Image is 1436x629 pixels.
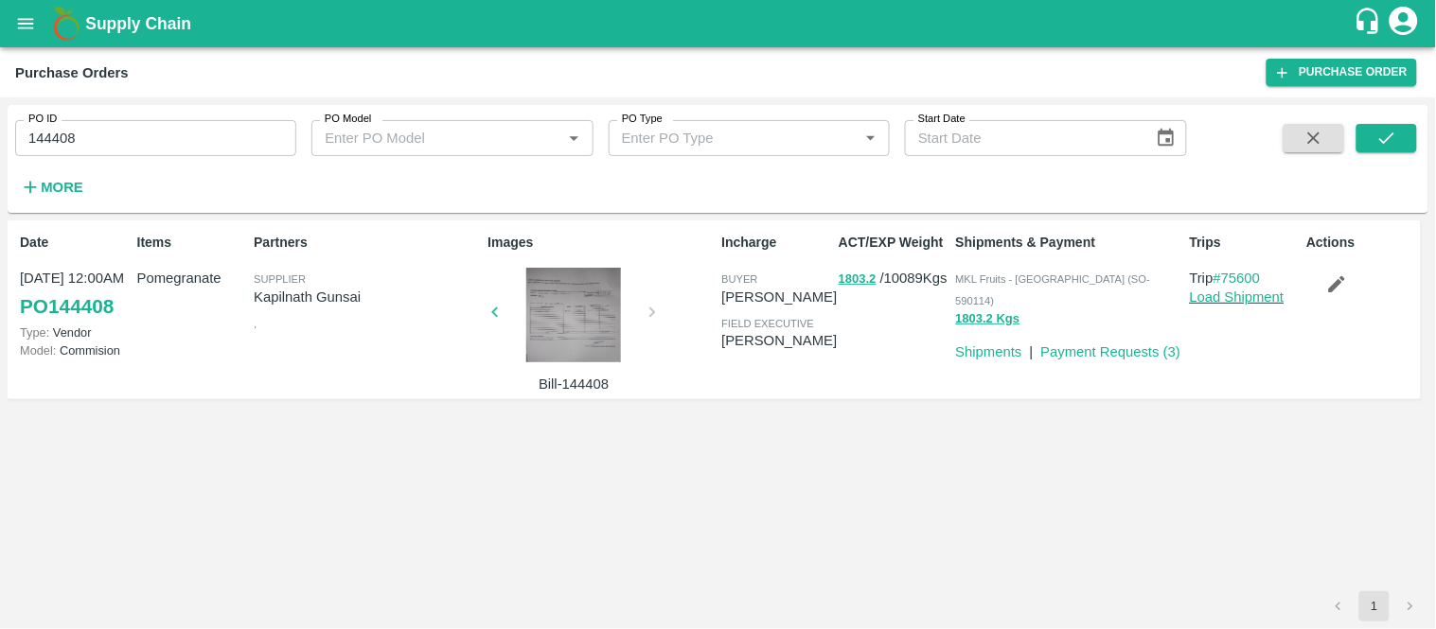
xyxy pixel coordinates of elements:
p: Items [137,233,247,253]
button: More [15,171,88,203]
label: PO Model [325,112,372,127]
p: Incharge [721,233,831,253]
button: 1803.2 Kgs [956,308,1020,330]
p: Pomegranate [137,268,247,288]
span: Supplier [254,273,306,285]
div: Purchase Orders [15,61,129,85]
span: , [254,318,257,329]
p: ACT/EXP Weight [839,233,948,253]
div: | [1022,334,1034,362]
input: Enter PO ID [15,120,296,156]
p: [PERSON_NAME] [721,287,837,307]
p: Images [488,233,714,253]
p: Trips [1190,233,1300,253]
button: Open [859,126,883,150]
span: buyer [721,273,757,285]
button: page 1 [1359,591,1390,621]
p: Trip [1190,268,1300,288]
a: Shipments [956,344,1022,359]
p: Date [20,233,130,253]
button: 1803.2 [839,269,877,290]
img: logo [47,5,85,43]
p: Shipments & Payment [956,233,1182,253]
div: customer-support [1354,7,1387,41]
a: Payment Requests (3) [1041,344,1181,359]
div: account of current user [1387,4,1421,44]
label: PO ID [28,112,57,127]
p: Kapilnath Gunsai [254,287,480,307]
a: Supply Chain [85,10,1354,37]
input: Enter PO Type [614,126,828,150]
span: Type: [20,325,49,340]
a: PO144408 [20,289,114,323]
span: Model: [20,343,56,358]
button: Choose date [1148,120,1184,156]
label: PO Type [622,112,663,127]
a: Purchase Order [1267,59,1417,86]
strong: More [41,180,83,195]
p: Vendor [20,323,130,341]
nav: pagination navigation [1321,591,1428,621]
button: Open [561,126,586,150]
p: Partners [254,233,480,253]
p: [PERSON_NAME] [721,330,837,351]
p: Commision [20,341,130,359]
p: Actions [1306,233,1416,253]
input: Start Date [905,120,1141,156]
span: MKL Fruits - [GEOGRAPHIC_DATA] (SO-590114) [956,273,1151,306]
p: [DATE] 12:00AM [20,268,130,288]
a: #75600 [1214,271,1261,286]
button: open drawer [4,2,47,45]
p: Bill-144408 [503,374,645,394]
span: field executive [721,318,814,329]
p: / 10089 Kgs [839,268,948,289]
a: Load Shipment [1190,289,1285,305]
b: Supply Chain [85,14,191,33]
input: Enter PO Model [317,126,531,150]
label: Start Date [918,112,966,127]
